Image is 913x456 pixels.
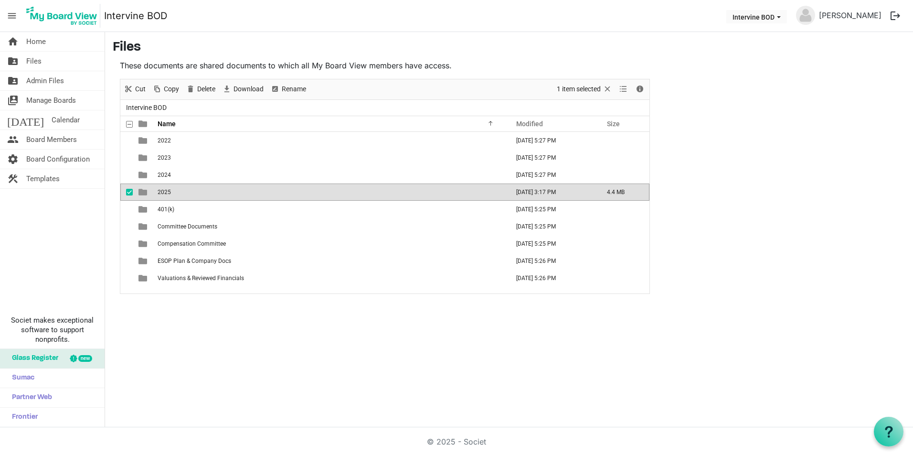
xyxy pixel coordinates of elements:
img: My Board View Logo [23,4,100,28]
a: My Board View Logo [23,4,104,28]
td: is template cell column header Size [597,132,649,149]
span: Intervine BOD [124,102,169,114]
div: Clear selection [553,79,616,99]
span: [DATE] [7,110,44,130]
td: ESOP Plan & Company Docs is template cell column header Name [155,252,506,270]
button: Rename [269,83,308,95]
span: 2024 [158,172,171,178]
td: checkbox [120,218,133,235]
td: August 11, 2025 5:26 PM column header Modified [506,270,597,287]
h3: Files [113,40,905,56]
span: Files [26,52,42,71]
td: is template cell column header type [133,184,155,201]
td: 2024 is template cell column header Name [155,166,506,184]
button: Download [221,83,265,95]
span: switch_account [7,91,19,110]
button: View dropdownbutton [617,83,629,95]
td: Compensation Committee is template cell column header Name [155,235,506,252]
td: checkbox [120,166,133,184]
span: Committee Documents [158,223,217,230]
button: Copy [151,83,181,95]
a: © 2025 - Societ [427,437,486,446]
span: Calendar [52,110,80,130]
td: checkbox [120,149,133,166]
td: checkbox [120,270,133,287]
td: August 11, 2025 5:25 PM column header Modified [506,201,597,218]
td: is template cell column header type [133,270,155,287]
span: Name [158,120,176,128]
img: no-profile-picture.svg [796,6,815,25]
span: Admin Files [26,71,64,90]
span: construction [7,169,19,188]
span: 2025 [158,189,171,195]
div: Details [632,79,648,99]
span: Delete [196,83,216,95]
td: is template cell column header Size [597,235,649,252]
span: Size [607,120,620,128]
span: Sumac [7,369,34,388]
button: Delete [184,83,217,95]
span: home [7,32,19,51]
span: Compensation Committee [158,240,226,247]
button: Selection [555,83,614,95]
span: Societ makes exceptional software to support nonprofits. [4,315,100,344]
td: is template cell column header type [133,252,155,270]
button: Cut [122,83,148,95]
span: Board Configuration [26,150,90,169]
span: menu [3,7,21,25]
td: is template cell column header type [133,235,155,252]
span: Board Members [26,130,77,149]
button: logout [885,6,905,26]
td: 2023 is template cell column header Name [155,149,506,166]
span: ESOP Plan & Company Docs [158,258,231,264]
td: August 11, 2025 5:25 PM column header Modified [506,218,597,235]
span: people [7,130,19,149]
td: is template cell column header type [133,218,155,235]
a: [PERSON_NAME] [815,6,885,25]
span: Copy [163,83,180,95]
div: Copy [149,79,182,99]
div: Download [219,79,267,99]
td: August 11, 2025 5:26 PM column header Modified [506,252,597,270]
td: 4.4 MB is template cell column header Size [597,184,649,201]
td: is template cell column header Size [597,166,649,184]
td: is template cell column header Size [597,218,649,235]
td: August 11, 2025 5:27 PM column header Modified [506,149,597,166]
button: Details [634,83,647,95]
span: folder_shared [7,52,19,71]
td: is template cell column header Size [597,252,649,270]
td: 2025 is template cell column header Name [155,184,506,201]
div: Cut [120,79,149,99]
td: checkbox [120,252,133,270]
td: 401(k) is template cell column header Name [155,201,506,218]
span: Manage Boards [26,91,76,110]
td: is template cell column header type [133,166,155,184]
div: Delete [182,79,219,99]
td: August 11, 2025 5:25 PM column header Modified [506,235,597,252]
td: checkbox [120,132,133,149]
span: Glass Register [7,349,58,368]
button: Intervine BOD dropdownbutton [726,10,787,23]
a: Intervine BOD [104,6,167,25]
td: Committee Documents is template cell column header Name [155,218,506,235]
td: is template cell column header Size [597,201,649,218]
span: Modified [516,120,543,128]
td: checkbox [120,201,133,218]
span: Frontier [7,408,38,427]
div: new [78,355,92,362]
td: is template cell column header Size [597,270,649,287]
td: is template cell column header type [133,201,155,218]
span: folder_shared [7,71,19,90]
span: 2023 [158,154,171,161]
td: August 11, 2025 5:27 PM column header Modified [506,166,597,184]
div: View [616,79,632,99]
td: checkbox [120,184,133,201]
span: 1 item selected [556,83,602,95]
td: is template cell column header Size [597,149,649,166]
div: Rename [267,79,309,99]
span: Home [26,32,46,51]
td: is template cell column header type [133,132,155,149]
td: Valuations & Reviewed Financials is template cell column header Name [155,270,506,287]
td: 2022 is template cell column header Name [155,132,506,149]
span: Rename [281,83,307,95]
